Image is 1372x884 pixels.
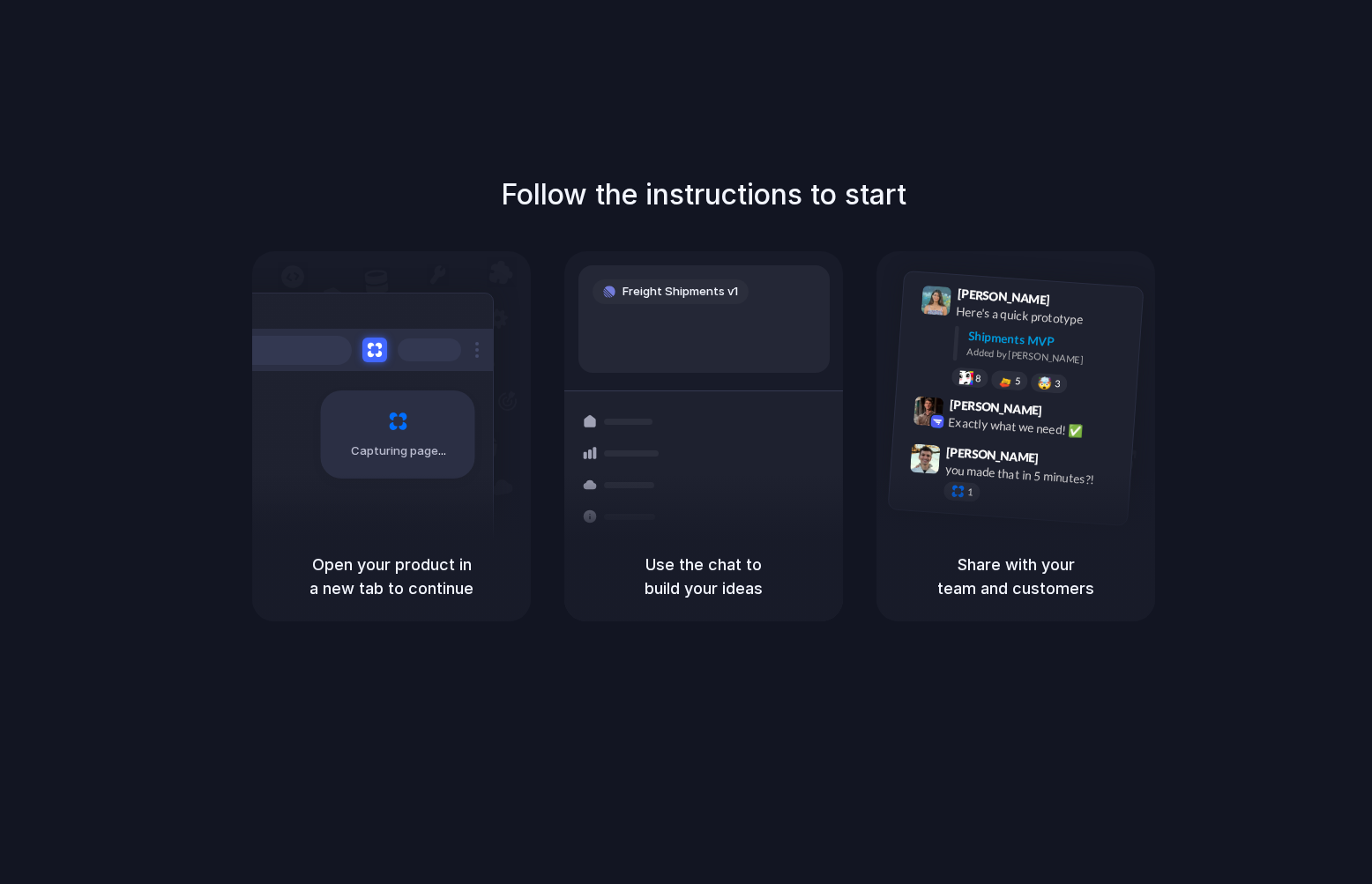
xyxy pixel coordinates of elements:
[623,283,738,301] span: Freight Shipments v1
[351,442,449,460] span: Capturing page
[273,553,510,600] h5: Open your product in a new tab to continue
[957,284,1050,309] span: [PERSON_NAME]
[944,461,1121,491] div: you made that in 5 minutes?!
[956,302,1132,332] div: Here's a quick prototype
[1015,376,1021,386] span: 5
[949,395,1042,420] span: [PERSON_NAME]
[585,553,822,600] h5: Use the chat to build your ideas
[948,413,1124,443] div: Exactly what we need! ✅
[946,442,1040,468] span: [PERSON_NAME]
[966,345,1129,370] div: Added by [PERSON_NAME]
[1055,379,1061,389] span: 3
[1048,404,1084,425] span: 9:42 AM
[1055,293,1092,314] span: 9:41 AM
[975,374,981,383] span: 8
[1038,377,1053,390] div: 🤯
[898,553,1134,600] h5: Share with your team and customers
[1044,451,1080,472] span: 9:47 AM
[501,174,906,216] h1: Follow the instructions to start
[967,487,973,497] span: 1
[967,327,1130,356] div: Shipments MVP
